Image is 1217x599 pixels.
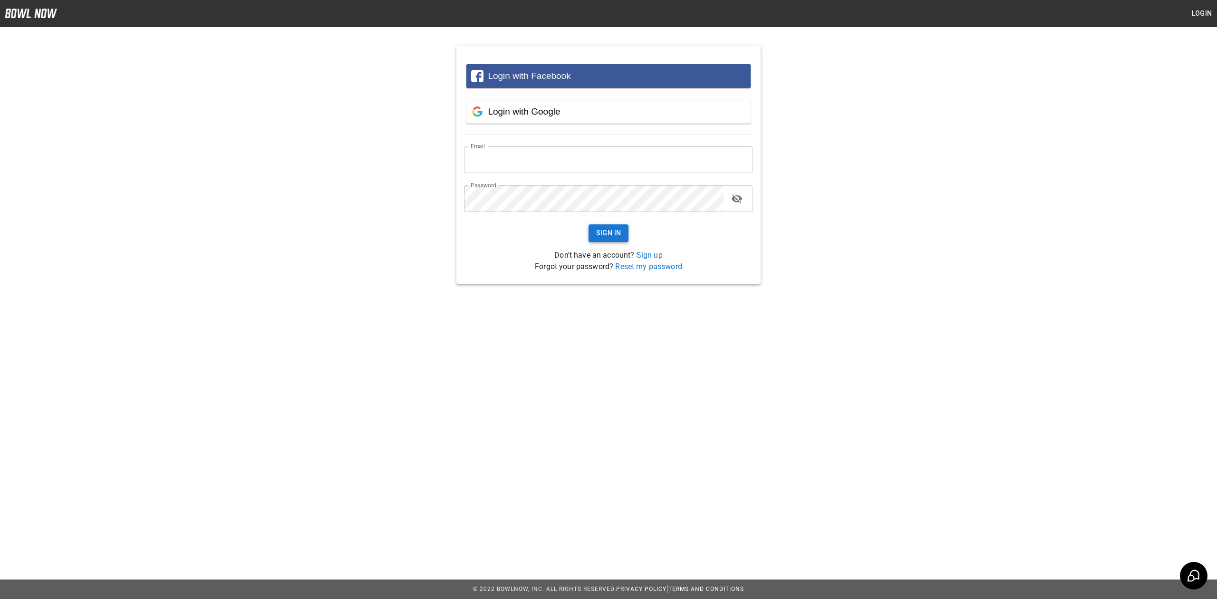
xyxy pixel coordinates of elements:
[637,251,663,260] a: Sign up
[615,262,682,271] a: Reset my password
[589,224,629,242] button: Sign In
[473,586,616,592] span: © 2022 BowlNow, Inc. All Rights Reserved.
[466,100,751,124] button: Login with Google
[466,64,751,88] button: Login with Facebook
[1187,5,1217,22] button: Login
[488,71,570,81] span: Login with Facebook
[464,261,753,272] p: Forgot your password?
[464,250,753,261] p: Don't have an account?
[668,586,744,592] a: Terms and Conditions
[616,586,666,592] a: Privacy Policy
[727,189,746,208] button: toggle password visibility
[488,106,560,116] span: Login with Google
[5,9,57,18] img: logo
